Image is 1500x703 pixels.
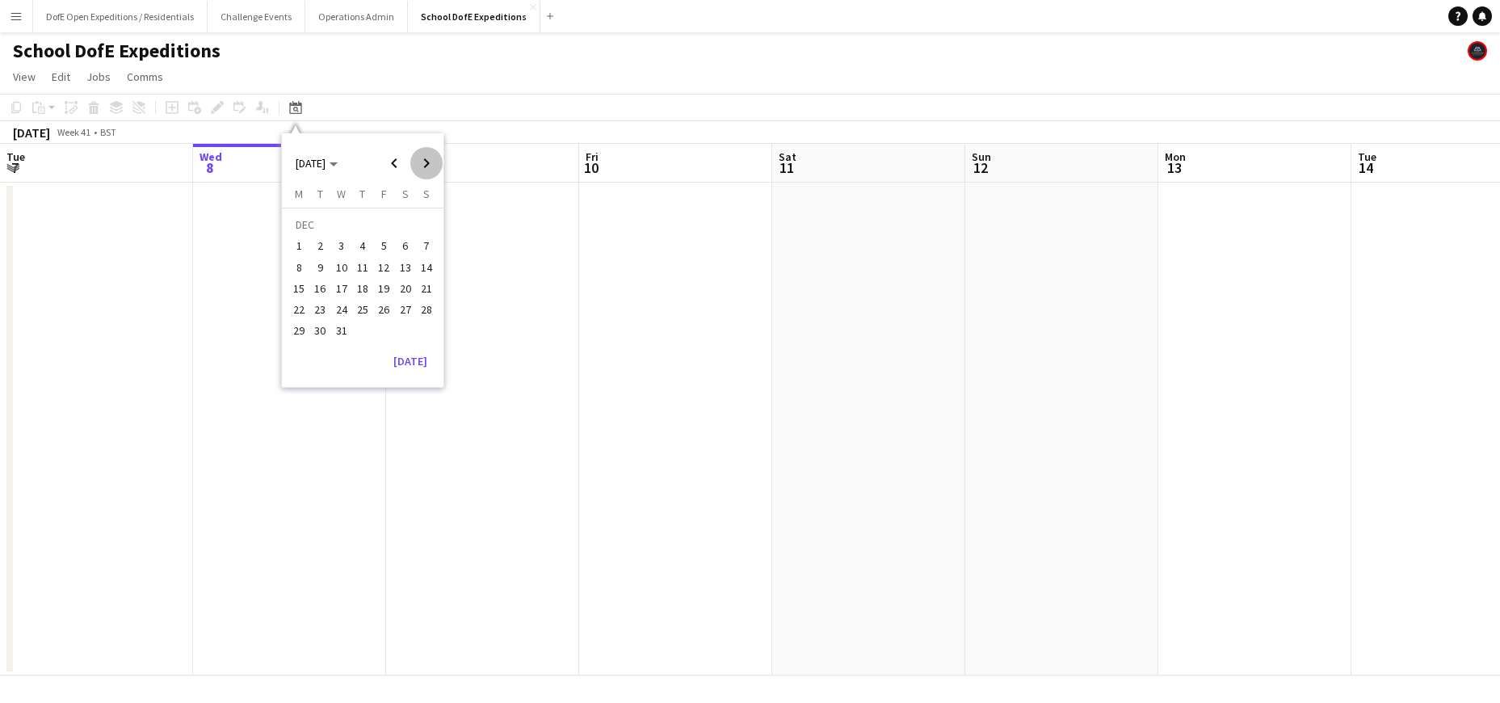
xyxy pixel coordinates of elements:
[373,299,394,320] button: 26-12-2025
[309,257,330,278] button: 09-12-2025
[80,66,117,87] a: Jobs
[416,257,437,278] button: 14-12-2025
[288,214,437,235] td: DEC
[387,348,434,374] button: [DATE]
[969,158,991,177] span: 12
[311,279,330,298] span: 16
[352,235,373,256] button: 04-12-2025
[373,257,394,278] button: 12-12-2025
[1468,41,1487,61] app-user-avatar: The Adventure Element
[13,39,221,63] h1: School DofE Expeditions
[353,258,372,277] span: 11
[1165,149,1186,164] span: Mon
[417,258,436,277] span: 14
[353,279,372,298] span: 18
[353,237,372,256] span: 4
[311,300,330,319] span: 23
[6,149,25,164] span: Tue
[353,300,372,319] span: 25
[417,237,436,256] span: 7
[288,235,309,256] button: 01-12-2025
[332,279,351,298] span: 17
[332,300,351,319] span: 24
[311,322,330,341] span: 30
[288,278,309,299] button: 15-12-2025
[416,235,437,256] button: 07-12-2025
[305,1,408,32] button: Operations Admin
[394,299,415,320] button: 27-12-2025
[288,299,309,320] button: 22-12-2025
[381,187,387,201] span: F
[1355,158,1376,177] span: 14
[374,300,393,319] span: 26
[1358,149,1376,164] span: Tue
[374,279,393,298] span: 19
[33,1,208,32] button: DofE Open Expeditions / Residentials
[288,257,309,278] button: 08-12-2025
[331,299,352,320] button: 24-12-2025
[378,147,410,179] button: Previous month
[416,299,437,320] button: 28-12-2025
[586,149,599,164] span: Fri
[309,320,330,341] button: 30-12-2025
[776,158,796,177] span: 11
[208,1,305,32] button: Challenge Events
[410,147,443,179] button: Next month
[359,187,365,201] span: T
[311,237,330,256] span: 2
[45,66,77,87] a: Edit
[423,187,430,201] span: S
[289,279,309,298] span: 15
[337,187,346,201] span: W
[197,158,222,177] span: 8
[289,300,309,319] span: 22
[396,279,415,298] span: 20
[289,149,344,178] button: Choose month and year
[408,1,540,32] button: School DofE Expeditions
[331,320,352,341] button: 31-12-2025
[417,300,436,319] span: 28
[296,156,326,170] span: [DATE]
[1162,158,1186,177] span: 13
[417,279,436,298] span: 21
[779,149,796,164] span: Sat
[309,299,330,320] button: 23-12-2025
[4,158,25,177] span: 7
[402,187,409,201] span: S
[394,278,415,299] button: 20-12-2025
[295,187,303,201] span: M
[52,69,70,84] span: Edit
[331,278,352,299] button: 17-12-2025
[86,69,111,84] span: Jobs
[289,322,309,341] span: 29
[373,278,394,299] button: 19-12-2025
[352,257,373,278] button: 11-12-2025
[13,124,50,141] div: [DATE]
[352,299,373,320] button: 25-12-2025
[6,66,42,87] a: View
[332,258,351,277] span: 10
[396,258,415,277] span: 13
[332,237,351,256] span: 3
[394,257,415,278] button: 13-12-2025
[331,257,352,278] button: 10-12-2025
[396,300,415,319] span: 27
[13,69,36,84] span: View
[311,258,330,277] span: 9
[289,237,309,256] span: 1
[120,66,170,87] a: Comms
[374,258,393,277] span: 12
[100,126,116,138] div: BST
[288,320,309,341] button: 29-12-2025
[373,235,394,256] button: 05-12-2025
[972,149,991,164] span: Sun
[396,237,415,256] span: 6
[317,187,323,201] span: T
[374,237,393,256] span: 5
[331,235,352,256] button: 03-12-2025
[416,278,437,299] button: 21-12-2025
[309,235,330,256] button: 02-12-2025
[352,278,373,299] button: 18-12-2025
[394,235,415,256] button: 06-12-2025
[332,322,351,341] span: 31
